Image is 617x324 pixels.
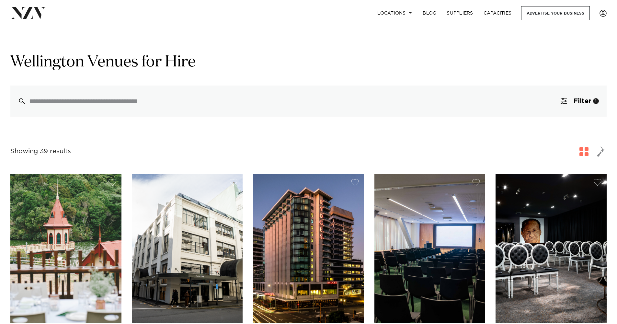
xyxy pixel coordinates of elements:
[593,98,599,104] div: 1
[441,6,478,20] a: SUPPLIERS
[417,6,441,20] a: BLOG
[478,6,517,20] a: Capacities
[574,98,591,104] span: Filter
[553,86,607,117] button: Filter1
[10,174,121,323] img: Rātā Cafe at Zealandia
[10,146,71,156] div: Showing 39 results
[10,7,46,19] img: nzv-logo.png
[521,6,590,20] a: Advertise your business
[372,6,417,20] a: Locations
[10,52,607,73] h1: Wellington Venues for Hire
